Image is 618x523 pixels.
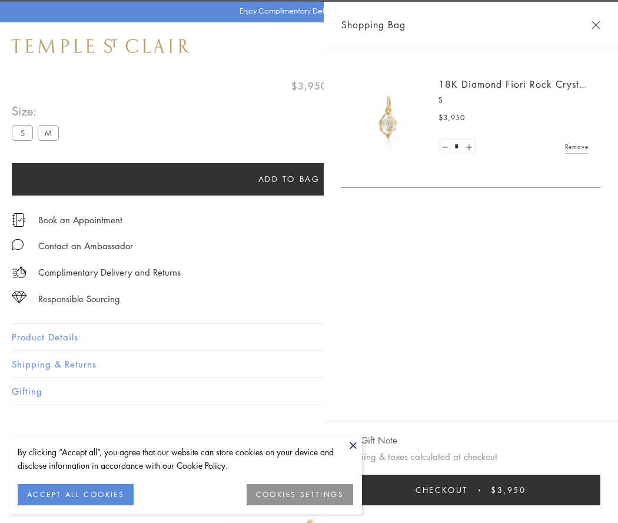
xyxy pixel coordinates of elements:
p: S [438,94,589,106]
span: Shopping Bag [341,17,406,32]
label: S [12,125,33,140]
span: $3,950 [438,112,465,124]
img: Temple St. Clair [12,39,190,53]
a: Set quantity to 0 [439,140,451,154]
p: Enjoy Complimentary Delivery & Returns [240,5,373,17]
button: Add to bag [12,163,566,196]
img: icon_sourcing.svg [12,292,26,303]
img: P51889-E11FIORI [353,82,424,153]
a: Book an Appointment [38,213,122,226]
a: Remove [565,140,589,153]
button: Add Gift Note [341,433,397,448]
img: icon_appointment.svg [12,213,26,227]
img: icon_delivery.svg [12,265,26,280]
span: $3,950 [291,78,327,94]
span: $3,950 [491,484,526,496]
div: By clicking “Accept all”, you agree that our website can store cookies on your device and disclos... [18,445,353,472]
div: Responsible Sourcing [38,292,120,306]
span: Add to bag [258,173,320,186]
div: Contact an Ambassador [38,239,133,253]
button: COOKIES SETTINGS [247,484,353,505]
p: Shipping & taxes calculated at checkout [341,449,600,464]
button: Close Shopping Bag [592,21,600,29]
button: Gifting [12,378,606,405]
button: Product Details [12,324,606,350]
button: Shipping & Returns [12,351,606,378]
p: Complimentary Delivery and Returns [38,265,181,280]
label: M [38,125,59,140]
a: Set quantity to 2 [463,140,474,154]
button: ACCEPT ALL COOKIES [18,484,134,505]
img: MessageIcon-01_2.svg [12,239,24,250]
button: Checkout $3,950 [341,475,600,505]
span: Size: [12,101,64,121]
span: Checkout [416,484,468,496]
